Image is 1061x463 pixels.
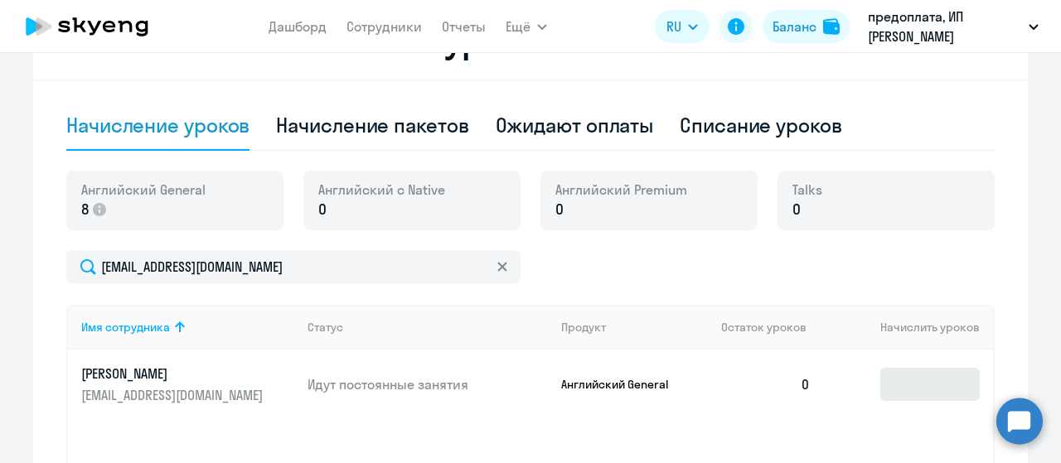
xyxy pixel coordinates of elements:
p: [EMAIL_ADDRESS][DOMAIN_NAME] [81,386,267,404]
a: Сотрудники [346,18,422,35]
button: Ещё [506,10,547,43]
p: предоплата, ИП [PERSON_NAME] [868,7,1022,46]
div: Начисление уроков [66,112,250,138]
span: RU [666,17,681,36]
button: Балансbalance [763,10,850,43]
span: 8 [81,199,90,220]
p: Английский General [561,377,686,392]
div: Статус [308,320,343,335]
div: Продукт [561,320,606,335]
span: Английский General [81,181,206,199]
img: balance [823,18,840,35]
a: [PERSON_NAME][EMAIL_ADDRESS][DOMAIN_NAME] [81,364,294,404]
span: Английский с Native [318,181,445,199]
span: Английский Premium [555,181,687,199]
input: Поиск по имени, email, продукту или статусу [66,250,521,283]
span: 0 [555,199,564,220]
a: Дашборд [269,18,327,35]
div: Ожидают оплаты [496,112,654,138]
th: Начислить уроков [824,305,993,350]
p: Идут постоянные занятия [308,375,548,393]
span: Остаток уроков [721,320,807,335]
div: Имя сотрудника [81,320,170,335]
div: Остаток уроков [721,320,824,335]
span: Ещё [506,17,530,36]
div: Продукт [561,320,709,335]
div: Начисление пакетов [276,112,468,138]
a: Отчеты [442,18,486,35]
p: [PERSON_NAME] [81,364,267,383]
div: Имя сотрудника [81,320,294,335]
h2: Начисление и списание уроков [66,20,995,60]
span: 0 [318,199,327,220]
div: Баланс [773,17,816,36]
span: 0 [792,199,801,220]
div: Статус [308,320,548,335]
button: предоплата, ИП [PERSON_NAME] [860,7,1047,46]
td: 0 [708,350,824,419]
button: RU [655,10,710,43]
span: Talks [792,181,822,199]
div: Списание уроков [680,112,842,138]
